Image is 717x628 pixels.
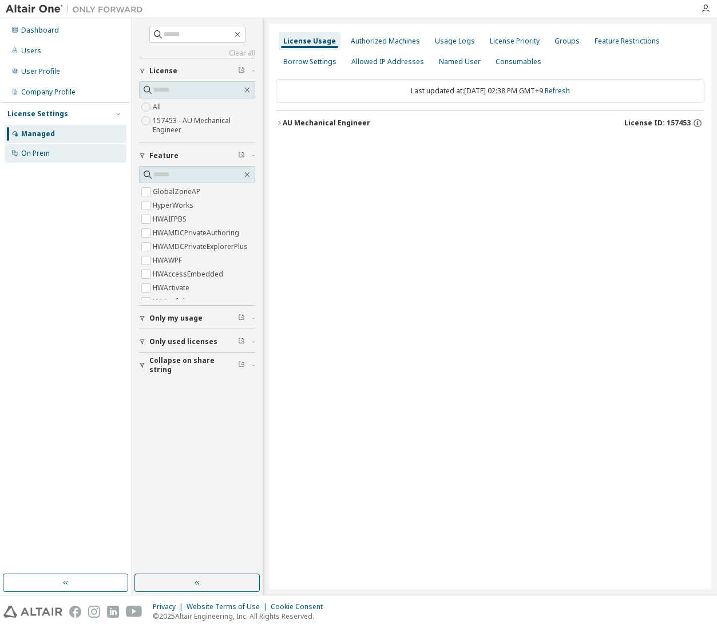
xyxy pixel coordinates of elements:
[496,57,541,66] div: Consumables
[7,109,68,119] div: License Settings
[88,606,100,618] img: instagram.svg
[271,602,330,611] div: Cookie Consent
[153,114,255,137] label: 157453 - AU Mechanical Engineer
[153,602,187,611] div: Privacy
[283,119,370,128] div: AU Mechanical Engineer
[139,329,255,354] button: Only used licenses
[149,314,203,323] span: Only my usage
[153,254,184,267] label: HWAWPF
[435,37,475,46] div: Usage Logs
[149,356,238,374] span: Collapse on share string
[139,306,255,331] button: Only my usage
[276,110,704,136] button: AU Mechanical EngineerLicense ID: 157453
[238,66,245,76] span: Clear filter
[153,199,196,212] label: HyperWorks
[439,57,481,66] div: Named User
[276,79,704,103] div: Last updated at: [DATE] 02:38 PM GMT+9
[554,37,580,46] div: Groups
[153,100,163,114] label: All
[6,3,149,15] img: Altair One
[139,143,255,168] button: Feature
[139,58,255,84] button: License
[351,37,420,46] div: Authorized Machines
[283,37,336,46] div: License Usage
[238,337,245,346] span: Clear filter
[187,602,271,611] div: Website Terms of Use
[283,57,336,66] div: Borrow Settings
[21,67,60,76] div: User Profile
[153,295,189,309] label: HWAcufwh
[238,314,245,323] span: Clear filter
[238,361,245,370] span: Clear filter
[149,337,217,346] span: Only used licenses
[595,37,660,46] div: Feature Restrictions
[153,240,250,254] label: HWAMDCPrivateExplorerPlus
[149,151,179,160] span: Feature
[351,57,424,66] div: Allowed IP Addresses
[153,212,189,226] label: HWAIFPBS
[153,267,225,281] label: HWAccessEmbedded
[69,606,81,618] img: facebook.svg
[238,151,245,160] span: Clear filter
[139,353,255,378] button: Collapse on share string
[21,149,50,158] div: On Prem
[149,66,177,76] span: License
[153,611,330,621] p: © 2025 Altair Engineering, Inc. All Rights Reserved.
[107,606,119,618] img: linkedin.svg
[153,185,203,199] label: GlobalZoneAP
[21,46,41,56] div: Users
[21,26,59,35] div: Dashboard
[153,281,192,295] label: HWActivate
[21,88,76,97] div: Company Profile
[3,606,62,618] img: altair_logo.svg
[139,49,255,58] a: Clear all
[153,226,241,240] label: HWAMDCPrivateAuthoring
[545,86,570,96] a: Refresh
[624,119,691,128] span: License ID: 157453
[490,37,540,46] div: License Priority
[21,129,55,139] div: Managed
[126,606,142,618] img: youtube.svg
